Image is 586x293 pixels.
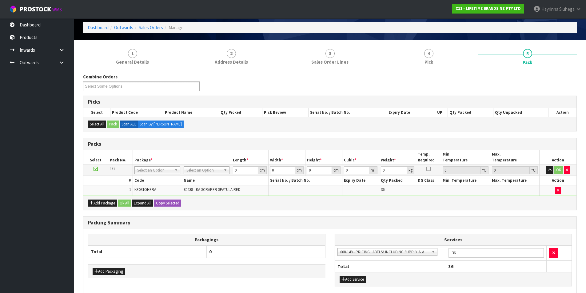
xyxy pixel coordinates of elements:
span: Select an Option [186,167,221,174]
th: Select [83,150,108,164]
th: Min. Temperature [441,176,490,185]
button: OK [554,166,563,174]
th: Cubic [342,150,379,164]
span: Sales Order Lines [311,59,349,65]
h3: Packs [88,141,572,147]
th: Width [268,150,305,164]
th: Expiry Date [387,108,432,117]
button: Add Package [88,200,117,207]
span: KE031OHERA [134,187,156,192]
span: 1 [129,187,131,192]
th: Product Name [163,108,219,117]
th: Packagings [88,234,325,246]
a: Sales Orders [139,25,163,30]
th: Max. Temperature [490,176,539,185]
th: Qty Unpacked [493,108,548,117]
div: ℃ [480,166,488,174]
button: Add Service [340,276,366,283]
a: Outwards [114,25,133,30]
th: Pick Review [262,108,309,117]
strong: C11 - LIFETIME BRANDS NZ PTY LTD [456,6,521,11]
th: Height [305,150,342,164]
div: cm [295,166,304,174]
th: Serial No. / Batch No. [309,108,387,117]
th: Product Code [110,108,163,117]
span: 36 [381,187,385,192]
div: cm [332,166,341,174]
span: 1 [128,49,137,58]
small: WMS [52,7,62,13]
label: Scan By [PERSON_NAME] [138,121,184,128]
h3: Picks [88,99,572,105]
sup: 3 [374,167,376,171]
th: DG Class [416,176,441,185]
th: Qty Picked [219,108,262,117]
span: ProStock [20,5,51,13]
th: Package [133,150,231,164]
span: 1/1 [110,166,115,172]
th: Action [540,150,576,164]
th: Expiry Date [342,176,379,185]
th: Action [548,108,576,117]
th: # [83,176,133,185]
th: Services [335,234,572,246]
span: Address Details [215,59,248,65]
span: 0 [209,249,212,255]
th: Min. Temperature [441,150,490,164]
th: Weight [379,150,416,164]
th: Total [88,246,207,258]
span: 3 [325,49,335,58]
a: Dashboard [88,25,109,30]
span: 36 [448,263,453,269]
span: Expand All [134,200,151,206]
th: UP [432,108,448,117]
span: Manage [169,25,184,30]
label: Scan ALL [120,121,138,128]
span: Siuhega [559,6,575,12]
button: Select All [88,121,106,128]
th: Total [335,260,446,272]
span: 2 [227,49,236,58]
button: Ok All [118,200,131,207]
span: Pick [425,59,433,65]
div: m [369,166,377,174]
span: Hayrinna [541,6,558,12]
div: ℃ [530,166,538,174]
th: Action [540,176,576,185]
button: Copy Selected [154,200,181,207]
th: Code [133,176,182,185]
span: 5 [523,49,532,58]
div: kg [407,166,414,174]
th: Temp. Required [416,150,441,164]
button: Add Packaging [93,268,125,275]
button: Pack [107,121,119,128]
th: Select [83,108,110,117]
th: Max. Temperature [490,150,539,164]
span: 80238 - KA SCRAPER SPATULA RED [184,187,241,192]
span: Pack [523,59,532,65]
th: Name [182,176,269,185]
span: Select an Option [137,167,172,174]
th: Pack No. [108,150,133,164]
a: C11 - LIFETIME BRANDS NZ PTY LTD [452,4,524,14]
div: cm [258,166,267,174]
th: Length [231,150,268,164]
label: Combine Orders [83,73,118,80]
th: Qty Packed [448,108,493,117]
span: 008-148 - PRICING LABELS/ INCLUDING SUPPLY & APPLY [340,248,429,256]
span: General Details [116,59,149,65]
img: cube-alt.png [9,5,17,13]
h3: Packing Summary [88,220,572,226]
span: 4 [424,49,433,58]
th: Serial No. / Batch No. [268,176,342,185]
th: Qty Packed [379,176,416,185]
button: Expand All [132,200,153,207]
